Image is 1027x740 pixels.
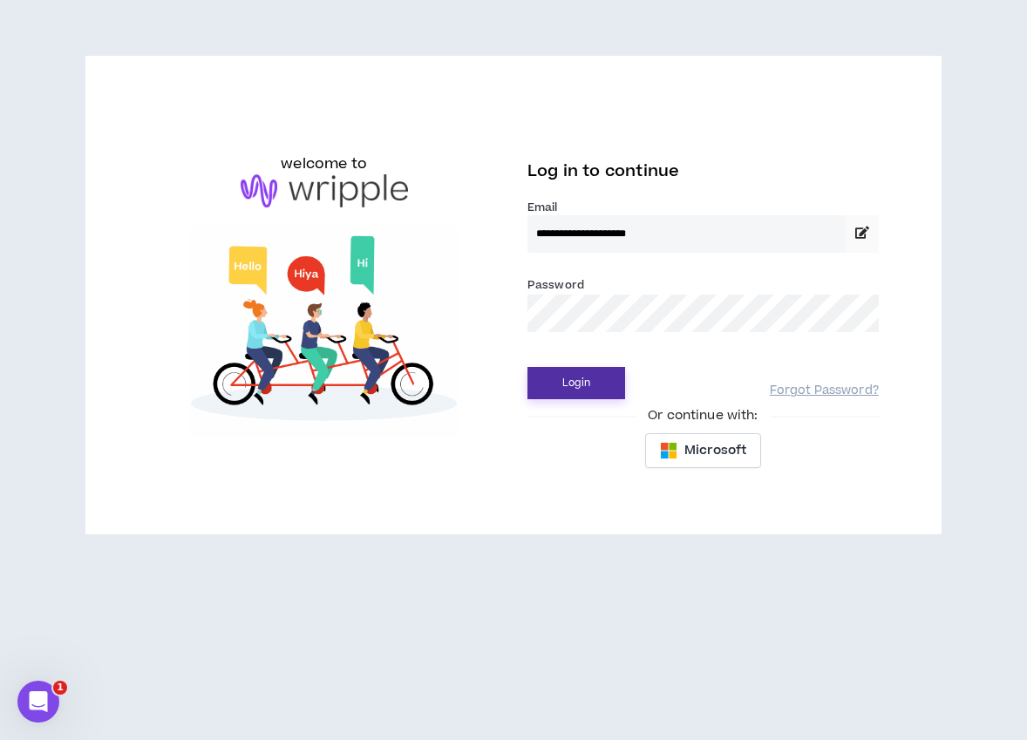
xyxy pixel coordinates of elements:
[527,200,879,215] label: Email
[281,153,367,174] h6: welcome to
[53,681,67,695] span: 1
[148,225,500,437] img: Welcome to Wripple
[17,681,59,723] iframe: Intercom live chat
[770,383,879,399] a: Forgot Password?
[636,406,770,425] span: Or continue with:
[527,160,679,182] span: Log in to continue
[527,367,625,399] button: Login
[241,174,408,207] img: logo-brand.png
[645,433,761,468] button: Microsoft
[684,441,746,460] span: Microsoft
[527,277,584,293] label: Password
